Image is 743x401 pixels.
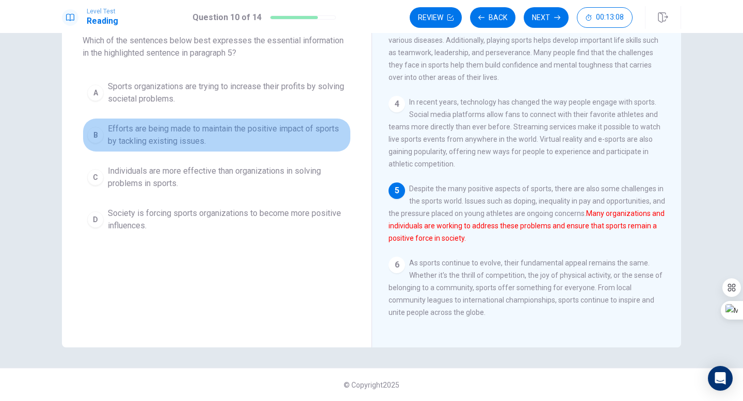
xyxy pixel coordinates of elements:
div: C [87,169,104,186]
button: DSociety is forcing sports organizations to become more positive influences. [83,203,351,237]
span: Individuals are more effective than organizations in solving problems in sports. [108,165,346,190]
button: 00:13:08 [577,7,633,28]
div: 6 [389,257,405,273]
span: Efforts are being made to maintain the positive impact of sports by tackling existing issues. [108,123,346,147]
button: BEfforts are being made to maintain the positive impact of sports by tackling existing issues. [83,118,351,152]
h1: Question 10 of 14 [192,11,262,24]
button: ASports organizations are trying to increase their profits by solving societal problems. [83,76,351,110]
div: A [87,85,104,101]
div: D [87,211,104,228]
button: Back [470,7,515,28]
div: 5 [389,182,405,199]
span: Sports organizations are trying to increase their profits by solving societal problems. [108,80,346,105]
span: Society is forcing sports organizations to become more positive influences. [108,207,346,232]
span: © Copyright 2025 [344,381,399,389]
span: As sports continue to evolve, their fundamental appeal remains the same. Whether it's the thrill ... [389,259,663,316]
button: CIndividuals are more effective than organizations in solving problems in sports. [83,160,351,194]
div: B [87,127,104,143]
div: Open Intercom Messenger [708,366,733,391]
span: Level Test [87,8,118,15]
h1: Reading [87,15,118,27]
span: 00:13:08 [596,13,624,22]
button: Next [524,7,569,28]
font: Many organizations and individuals are working to address these problems and ensure that sports r... [389,209,665,242]
span: Which of the sentences below best expresses the essential information in the highlighted sentence... [83,35,351,59]
span: In recent years, technology has changed the way people engage with sports. Social media platforms... [389,98,660,168]
button: Review [410,7,462,28]
div: 4 [389,96,405,112]
span: Despite the many positive aspects of sports, there are also some challenges in the sports world. ... [389,185,665,242]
